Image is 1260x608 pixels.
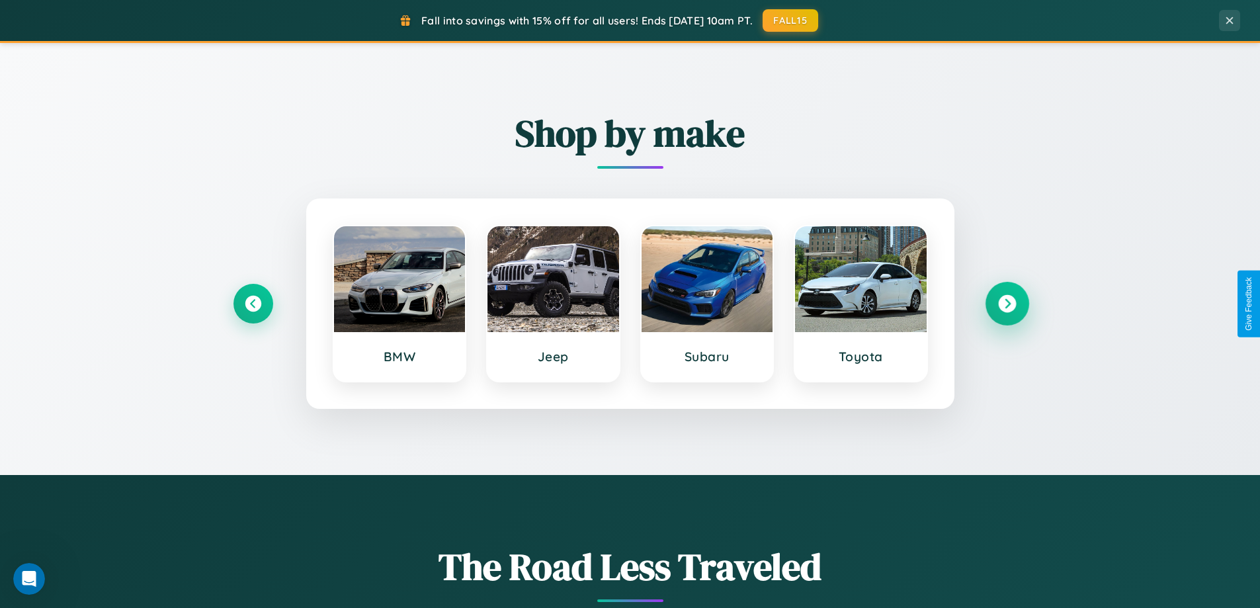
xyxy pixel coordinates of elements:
[421,14,753,27] span: Fall into savings with 15% off for all users! Ends [DATE] 10am PT.
[13,563,45,595] iframe: Intercom live chat
[655,349,760,365] h3: Subaru
[233,541,1027,592] h1: The Road Less Traveled
[1244,277,1253,331] div: Give Feedback
[347,349,452,365] h3: BMW
[501,349,606,365] h3: Jeep
[233,108,1027,159] h2: Shop by make
[808,349,913,365] h3: Toyota
[763,9,818,32] button: FALL15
